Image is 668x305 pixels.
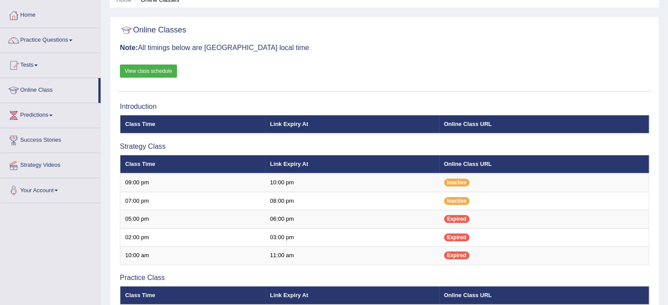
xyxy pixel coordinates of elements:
a: View class schedule [120,65,177,78]
a: Your Account [0,178,101,200]
h3: Introduction [120,103,649,111]
td: 07:00 pm [120,192,265,210]
th: Class Time [120,155,265,173]
h3: Practice Class [120,274,649,282]
th: Online Class URL [439,155,649,173]
span: Expired [444,233,469,241]
td: 10:00 pm [265,173,439,192]
th: Online Class URL [439,286,649,305]
a: Tests [0,53,101,75]
td: 05:00 pm [120,210,265,229]
span: Inactive [444,197,470,205]
span: Inactive [444,179,470,187]
th: Class Time [120,115,265,133]
h3: Strategy Class [120,143,649,151]
b: Note: [120,44,138,51]
a: Practice Questions [0,28,101,50]
td: 03:00 pm [265,228,439,247]
td: 06:00 pm [265,210,439,229]
a: Predictions [0,103,101,125]
td: 11:00 am [265,247,439,265]
span: Expired [444,215,469,223]
span: Expired [444,251,469,259]
td: 09:00 pm [120,173,265,192]
h2: Online Classes [120,24,186,37]
th: Link Expiry At [265,155,439,173]
a: Home [0,3,101,25]
a: Success Stories [0,128,101,150]
td: 08:00 pm [265,192,439,210]
th: Link Expiry At [265,115,439,133]
th: Online Class URL [439,115,649,133]
th: Class Time [120,286,265,305]
a: Online Class [0,78,98,100]
h3: All timings below are [GEOGRAPHIC_DATA] local time [120,44,649,52]
th: Link Expiry At [265,286,439,305]
a: Strategy Videos [0,153,101,175]
td: 02:00 pm [120,228,265,247]
td: 10:00 am [120,247,265,265]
